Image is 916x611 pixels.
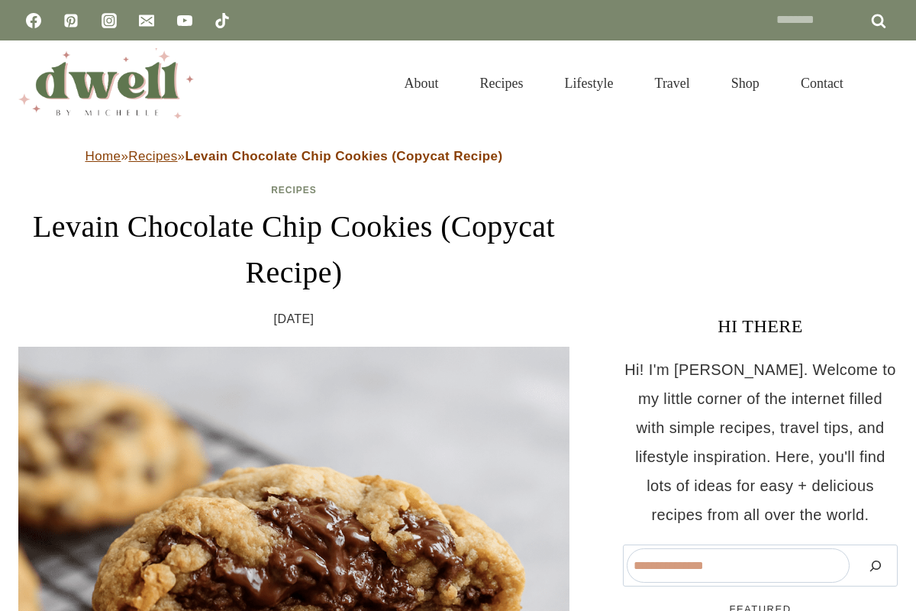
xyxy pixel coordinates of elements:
[271,185,317,196] a: Recipes
[634,57,711,110] a: Travel
[94,5,124,36] a: Instagram
[56,5,86,36] a: Pinterest
[780,57,864,110] a: Contact
[460,57,544,110] a: Recipes
[384,57,864,110] nav: Primary Navigation
[872,70,898,96] button: View Search Form
[623,312,898,340] h3: HI THERE
[85,149,121,163] a: Home
[274,308,314,331] time: [DATE]
[207,5,237,36] a: TikTok
[711,57,780,110] a: Shop
[857,548,894,583] button: Search
[128,149,177,163] a: Recipes
[169,5,200,36] a: YouTube
[384,57,460,110] a: About
[544,57,634,110] a: Lifestyle
[131,5,162,36] a: Email
[623,355,898,529] p: Hi! I'm [PERSON_NAME]. Welcome to my little corner of the internet filled with simple recipes, tr...
[85,149,503,163] span: » »
[185,149,502,163] strong: Levain Chocolate Chip Cookies (Copycat Recipe)
[18,204,569,296] h1: Levain Chocolate Chip Cookies (Copycat Recipe)
[18,48,194,118] img: DWELL by michelle
[18,5,49,36] a: Facebook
